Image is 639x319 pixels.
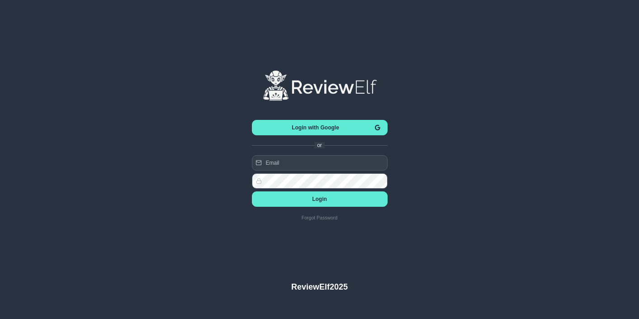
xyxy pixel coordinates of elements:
[262,70,378,102] img: logo
[252,155,388,171] input: Email
[252,215,388,220] a: Forgot Password
[252,120,388,135] button: Login with Google
[317,142,322,148] span: or
[259,196,380,202] span: Login
[252,191,388,207] button: Login
[291,282,348,292] h4: ReviewElf 2025
[259,124,372,131] span: Login with Google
